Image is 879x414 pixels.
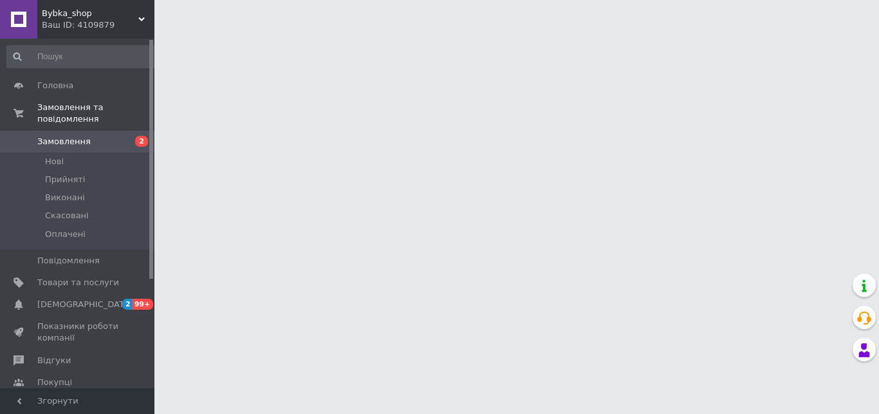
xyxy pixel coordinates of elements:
span: Товари та послуги [37,277,119,288]
span: Оплачені [45,229,86,240]
span: Замовлення [37,136,91,147]
span: 2 [135,136,148,147]
span: 2 [122,299,133,310]
div: Ваш ID: 4109879 [42,19,154,31]
span: Скасовані [45,210,89,221]
span: Виконані [45,192,85,203]
span: Відгуки [37,355,71,366]
span: Прийняті [45,174,85,185]
span: [DEMOGRAPHIC_DATA] [37,299,133,310]
span: Нові [45,156,64,167]
span: Головна [37,80,73,91]
span: Замовлення та повідомлення [37,102,154,125]
input: Пошук [6,45,159,68]
span: Bybka_shop [42,8,138,19]
span: 99+ [133,299,154,310]
span: Показники роботи компанії [37,321,119,344]
span: Повідомлення [37,255,100,267]
span: Покупці [37,377,72,388]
